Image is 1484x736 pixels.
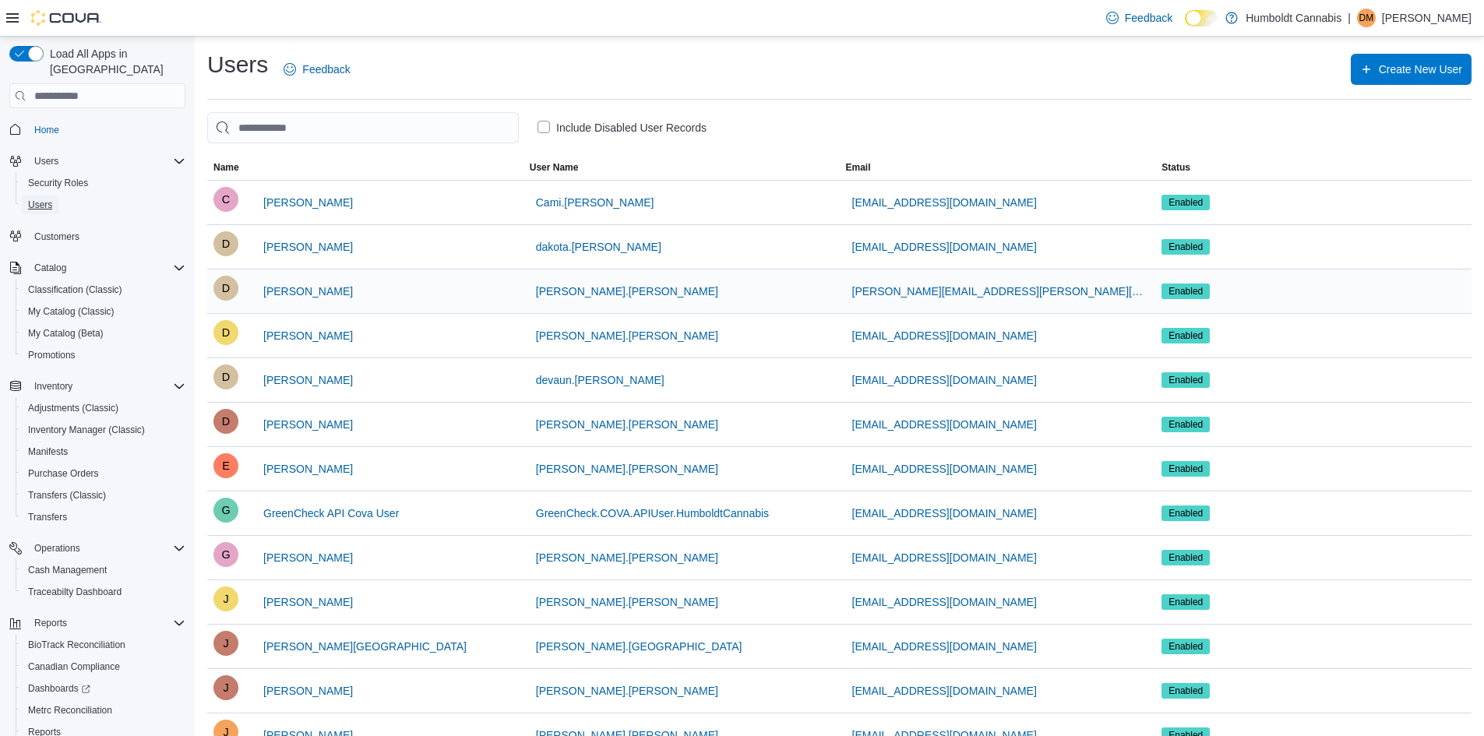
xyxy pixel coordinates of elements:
span: Catalog [34,262,66,274]
button: [PERSON_NAME] [257,364,359,396]
span: Adjustments (Classic) [28,402,118,414]
span: [PERSON_NAME] [263,328,353,343]
div: Dakota [213,231,238,256]
button: Canadian Compliance [16,656,192,678]
span: D [222,231,230,256]
p: [PERSON_NAME] [1382,9,1472,27]
span: [PERSON_NAME][GEOGRAPHIC_DATA] [263,639,467,654]
h1: Users [207,49,268,80]
span: Catalog [28,259,185,277]
button: [EMAIL_ADDRESS][DOMAIN_NAME] [846,409,1043,440]
span: J [223,675,228,700]
span: Transfers [22,508,185,526]
button: [PERSON_NAME] [257,453,359,484]
span: Enabled [1169,595,1203,609]
button: [PERSON_NAME].[GEOGRAPHIC_DATA] [530,631,749,662]
button: My Catalog (Classic) [16,301,192,322]
a: Security Roles [22,174,94,192]
span: Users [28,152,185,171]
span: Inventory Manager (Classic) [28,424,145,436]
button: [PERSON_NAME] [257,231,359,262]
a: Dashboards [22,679,97,698]
span: Classification (Classic) [22,280,185,299]
span: [PERSON_NAME] [263,461,353,477]
span: My Catalog (Beta) [28,327,104,340]
span: [EMAIL_ADDRESS][DOMAIN_NAME] [852,594,1037,610]
button: Transfers (Classic) [16,484,192,506]
button: [PERSON_NAME].[PERSON_NAME] [530,276,724,307]
span: [PERSON_NAME] [263,195,353,210]
span: [EMAIL_ADDRESS][DOMAIN_NAME] [852,328,1037,343]
span: Enabled [1161,328,1210,343]
span: Home [28,119,185,139]
button: [EMAIL_ADDRESS][DOMAIN_NAME] [846,498,1043,529]
div: Donovan [213,409,238,434]
button: Users [3,150,192,172]
span: Metrc Reconciliation [28,704,112,717]
a: Transfers (Classic) [22,486,112,505]
button: Purchase Orders [16,463,192,484]
span: [PERSON_NAME] [263,239,353,255]
button: GreenCheck API Cova User [257,498,405,529]
span: Feedback [1125,10,1172,26]
span: GreenCheck.COVA.APIUser.HumboldtCannabis [536,505,769,521]
p: | [1348,9,1351,27]
a: My Catalog (Beta) [22,324,110,343]
a: Promotions [22,346,82,364]
a: Classification (Classic) [22,280,129,299]
span: Canadian Compliance [22,657,185,676]
button: Transfers [16,506,192,528]
span: D [222,320,230,345]
div: Elizabeth [213,453,238,478]
button: [EMAIL_ADDRESS][DOMAIN_NAME] [846,542,1043,573]
div: Jeremiah [213,675,238,700]
span: Enabled [1161,550,1210,565]
span: [PERSON_NAME] [263,283,353,299]
span: [PERSON_NAME].[PERSON_NAME] [536,594,718,610]
span: D [222,409,230,434]
button: devaun.[PERSON_NAME] [530,364,671,396]
span: Enabled [1161,505,1210,521]
button: Operations [28,539,86,558]
div: Darcee [213,276,238,301]
span: Feedback [302,62,350,77]
button: [EMAIL_ADDRESS][DOMAIN_NAME] [846,187,1043,218]
span: [PERSON_NAME] [263,372,353,388]
span: Transfers [28,511,67,523]
div: David [213,320,238,345]
button: [PERSON_NAME][GEOGRAPHIC_DATA] [257,631,473,662]
span: [EMAIL_ADDRESS][DOMAIN_NAME] [852,639,1037,654]
span: BioTrack Reconciliation [22,636,185,654]
a: Metrc Reconciliation [22,701,118,720]
span: BioTrack Reconciliation [28,639,125,651]
span: [EMAIL_ADDRESS][DOMAIN_NAME] [852,550,1037,565]
button: Reports [28,614,73,632]
a: Inventory Manager (Classic) [22,421,151,439]
span: Customers [34,231,79,243]
button: My Catalog (Beta) [16,322,192,344]
span: [EMAIL_ADDRESS][DOMAIN_NAME] [852,372,1037,388]
span: [EMAIL_ADDRESS][DOMAIN_NAME] [852,461,1037,477]
span: Users [28,199,52,211]
button: [PERSON_NAME] [257,675,359,706]
button: [EMAIL_ADDRESS][DOMAIN_NAME] [846,675,1043,706]
span: Reports [34,617,67,629]
div: Jeffery [213,631,238,656]
img: Cova [31,10,101,26]
span: Enabled [1169,639,1203,653]
button: Operations [3,537,192,559]
button: Inventory [28,377,79,396]
a: Home [28,121,65,139]
span: My Catalog (Classic) [22,302,185,321]
button: [PERSON_NAME].[PERSON_NAME] [530,586,724,618]
span: Transfers (Classic) [22,486,185,505]
button: Security Roles [16,172,192,194]
span: Enabled [1169,551,1203,565]
button: Cash Management [16,559,192,581]
span: Enabled [1169,373,1203,387]
span: Operations [34,542,80,555]
button: [PERSON_NAME].[PERSON_NAME] [530,409,724,440]
span: [PERSON_NAME] [263,550,353,565]
a: Purchase Orders [22,464,105,483]
button: Inventory Manager (Classic) [16,419,192,441]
